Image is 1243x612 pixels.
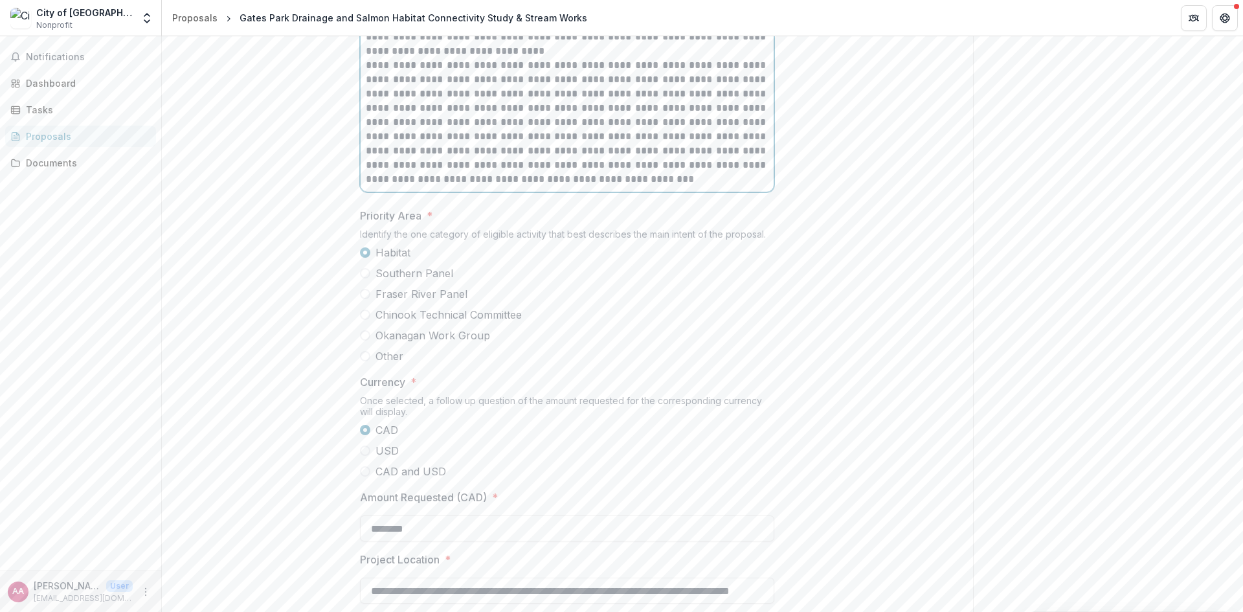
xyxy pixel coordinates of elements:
p: Currency [360,374,405,390]
div: Documents [26,156,146,170]
button: Notifications [5,47,156,67]
div: Proposals [26,130,146,143]
span: Notifications [26,52,151,63]
div: City of [GEOGRAPHIC_DATA] [36,6,133,19]
span: Chinook Technical Committee [375,307,522,323]
a: Dashboard [5,73,156,94]
button: Partners [1181,5,1207,31]
p: [PERSON_NAME] [PERSON_NAME] [34,579,101,593]
span: Other [375,348,403,364]
button: More [138,584,153,600]
p: Priority Area [360,208,421,223]
span: Fraser River Panel [375,286,467,302]
span: Habitat [375,245,410,260]
p: Amount Requested (CAD) [360,490,487,505]
div: Once selected, a follow up question of the amount requested for the corresponding currency will d... [360,395,774,422]
p: User [106,580,133,592]
a: Documents [5,152,156,174]
span: Southern Panel [375,266,453,281]
a: Proposals [5,126,156,147]
button: Open entity switcher [138,5,156,31]
img: City of Port Coquitlam [10,8,31,28]
p: [EMAIL_ADDRESS][DOMAIN_NAME] [34,593,133,604]
div: Gates Park Drainage and Salmon Habitat Connectivity Study & Stream Works [240,11,587,25]
div: Tasks [26,103,146,117]
span: USD [375,443,399,459]
a: Tasks [5,99,156,120]
span: CAD and USD [375,464,446,479]
nav: breadcrumb [167,8,592,27]
p: Project Location [360,552,440,567]
button: Get Help [1212,5,1238,31]
a: Proposals [167,8,223,27]
span: CAD [375,422,398,438]
div: Identify the one category of eligible activity that best describes the main intent of the proposal. [360,229,774,245]
div: Proposals [172,11,218,25]
span: Okanagan Work Group [375,328,490,343]
div: Ajai Varghese Alex [12,587,24,596]
div: Dashboard [26,76,146,90]
span: Nonprofit [36,19,73,31]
